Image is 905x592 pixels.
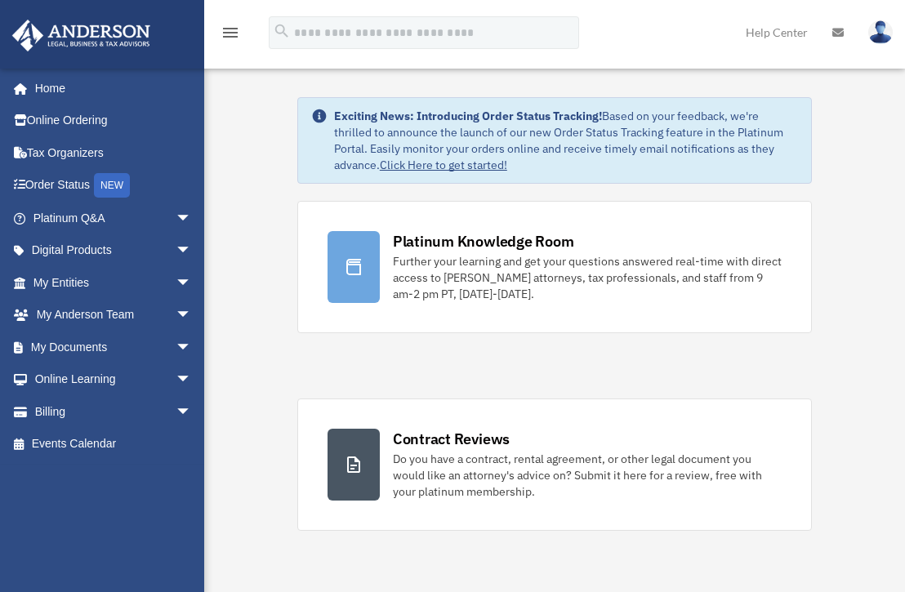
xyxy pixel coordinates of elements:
img: User Pic [868,20,893,44]
div: NEW [94,173,130,198]
span: arrow_drop_down [176,331,208,364]
a: Online Ordering [11,105,216,137]
a: Online Learningarrow_drop_down [11,363,216,396]
img: Anderson Advisors Platinum Portal [7,20,155,51]
a: My Anderson Teamarrow_drop_down [11,299,216,332]
div: Based on your feedback, we're thrilled to announce the launch of our new Order Status Tracking fe... [334,108,798,173]
div: Do you have a contract, rental agreement, or other legal document you would like an attorney's ad... [393,451,782,500]
a: Digital Productsarrow_drop_down [11,234,216,267]
a: Click Here to get started! [380,158,507,172]
div: Platinum Knowledge Room [393,231,574,251]
a: Tax Organizers [11,136,216,169]
a: Contract Reviews Do you have a contract, rental agreement, or other legal document you would like... [297,398,812,531]
span: arrow_drop_down [176,202,208,235]
strong: Exciting News: Introducing Order Status Tracking! [334,109,602,123]
i: menu [221,23,240,42]
a: Events Calendar [11,428,216,461]
div: Contract Reviews [393,429,510,449]
a: Platinum Q&Aarrow_drop_down [11,202,216,234]
a: Billingarrow_drop_down [11,395,216,428]
span: arrow_drop_down [176,299,208,332]
a: Home [11,72,208,105]
a: My Documentsarrow_drop_down [11,331,216,363]
i: search [273,22,291,40]
a: My Entitiesarrow_drop_down [11,266,216,299]
div: Further your learning and get your questions answered real-time with direct access to [PERSON_NAM... [393,253,782,302]
a: menu [221,29,240,42]
span: arrow_drop_down [176,395,208,429]
span: arrow_drop_down [176,363,208,397]
span: arrow_drop_down [176,234,208,268]
span: arrow_drop_down [176,266,208,300]
a: Order StatusNEW [11,169,216,203]
a: Platinum Knowledge Room Further your learning and get your questions answered real-time with dire... [297,201,812,333]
